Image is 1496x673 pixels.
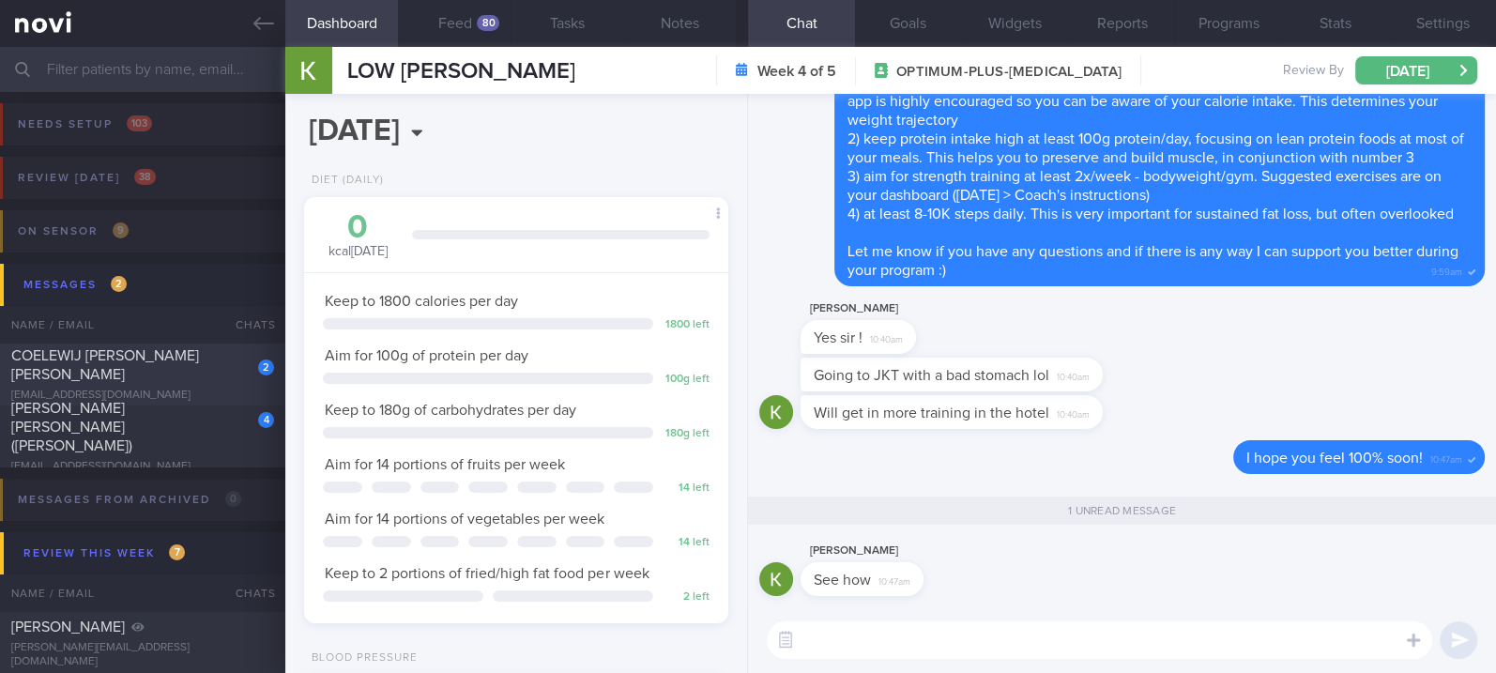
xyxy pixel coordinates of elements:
span: Keep to 1800 calories per day [325,294,518,309]
span: Keep to 180g of carbohydrates per day [325,403,576,418]
span: 3) aim for strength training at least 2x/week - bodyweight/gym. Suggested exercises are on your d... [847,169,1442,203]
div: Chats [210,306,285,344]
span: 2) keep protein intake high at least 100g protein/day, focusing on lean protein foods at most of ... [847,131,1464,165]
div: 4 [258,412,274,428]
span: 0 [225,491,241,507]
span: I hope you feel 100% soon! [1246,451,1423,466]
div: 80 [477,15,499,31]
div: [PERSON_NAME] [801,298,972,320]
div: kcal [DATE] [323,211,393,261]
span: Keep to 2 portions of fried/high fat food per week [325,566,649,581]
div: 180 g left [663,427,710,441]
div: [PERSON_NAME] [801,540,980,562]
div: Review [DATE] [13,165,160,191]
div: [EMAIL_ADDRESS][DOMAIN_NAME] [11,460,274,474]
span: COELEWIJ [PERSON_NAME] [PERSON_NAME] [11,348,199,382]
span: 7 [169,544,185,560]
span: 9 [113,222,129,238]
span: 10:40am [1057,404,1090,421]
div: On sensor [13,219,133,244]
span: 10:47am [878,571,910,589]
span: Aim for 100g of protein per day [325,348,528,363]
span: 4) at least 8-10K steps daily. This is very important for sustained fat loss, but often overlooked [847,206,1454,222]
div: 2 left [663,590,710,604]
span: 9:59am [1431,261,1462,279]
span: Yes sir ! [814,330,862,345]
div: 1800 left [663,318,710,332]
div: Chats [210,574,285,612]
span: 38 [134,169,156,185]
span: See how [814,573,871,588]
span: 2 [111,276,127,292]
div: Messages [19,272,131,298]
div: [EMAIL_ADDRESS][DOMAIN_NAME] [11,389,274,403]
span: Aim for 14 portions of fruits per week [325,457,565,472]
span: Will get in more training in the hotel [814,405,1049,421]
div: 0 [323,211,393,244]
div: Blood Pressure [304,651,418,665]
span: Going to JKT with a bad stomach lol [814,368,1049,383]
div: Needs setup [13,112,157,137]
span: [PERSON_NAME] [11,619,125,635]
div: [PERSON_NAME][EMAIL_ADDRESS][DOMAIN_NAME] [11,641,274,669]
div: Diet (Daily) [304,174,384,188]
span: Review By [1283,63,1344,80]
span: 10:47am [1430,449,1462,467]
strong: Week 4 of 5 [757,62,836,81]
span: [PERSON_NAME] [PERSON_NAME] ([PERSON_NAME]) [11,401,132,453]
span: Let me know if you have any questions and if there is any way I can support you better during you... [847,244,1458,278]
span: LOW [PERSON_NAME] [346,60,574,83]
button: [DATE] [1355,56,1477,84]
span: 103 [127,115,152,131]
span: 10:40am [1057,366,1090,384]
div: 14 left [663,482,710,496]
span: OPTIMUM-PLUS-[MEDICAL_DATA] [896,63,1122,82]
span: 10:40am [870,329,903,346]
div: 100 g left [663,373,710,387]
div: Review this week [19,541,190,566]
div: 14 left [663,536,710,550]
div: 2 [258,359,274,375]
span: 1) keep calorie intake controlled at 1500-1800kcal/day. Logging your food and drink on this app i... [847,75,1449,128]
span: Aim for 14 portions of vegetables per week [325,512,604,527]
div: Messages from Archived [13,487,246,512]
